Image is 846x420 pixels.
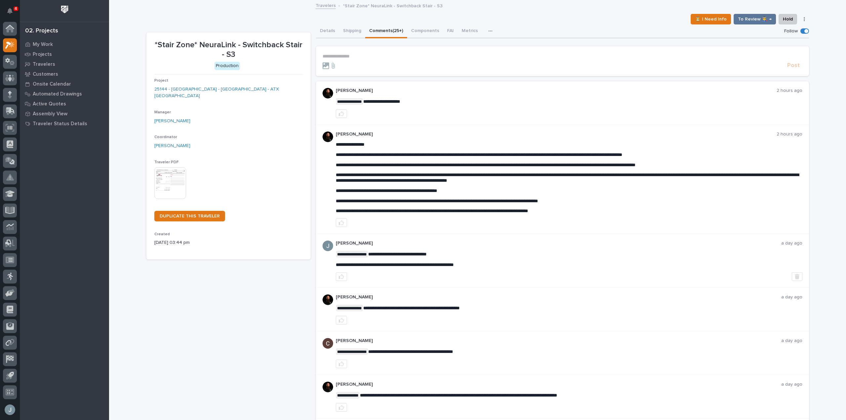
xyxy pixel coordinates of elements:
[58,3,71,16] img: Workspace Logo
[336,272,347,281] button: like this post
[154,79,168,83] span: Project
[323,241,333,251] img: ACg8ocIJHU6JEmo4GV-3KL6HuSvSpWhSGqG5DdxF6tKpN6m2=s96-c
[8,8,17,19] div: Notifications4
[336,218,347,227] button: like this post
[336,316,347,325] button: like this post
[443,24,458,38] button: FAI
[33,101,66,107] p: Active Quotes
[323,132,333,142] img: zmKUmRVDQjmBLfnAs97p
[365,24,407,38] button: Comments (25+)
[20,39,109,49] a: My Work
[339,24,365,38] button: Shipping
[785,62,802,69] button: Post
[343,2,442,9] p: *Stair Zone* NeuraLink - Switchback Stair - S3
[33,81,71,87] p: Onsite Calendar
[781,338,802,344] p: a day ago
[779,14,797,24] button: Hold
[336,294,781,300] p: [PERSON_NAME]
[336,382,781,387] p: [PERSON_NAME]
[336,360,347,368] button: like this post
[458,24,482,38] button: Metrics
[781,294,802,300] p: a day ago
[33,71,58,77] p: Customers
[781,382,802,387] p: a day ago
[323,294,333,305] img: zmKUmRVDQjmBLfnAs97p
[25,27,58,35] div: 02. Projects
[781,241,802,246] p: a day ago
[20,59,109,69] a: Travelers
[33,111,67,117] p: Assembly View
[777,132,802,137] p: 2 hours ago
[407,24,443,38] button: Components
[154,142,190,149] a: [PERSON_NAME]
[787,62,800,69] span: Post
[154,118,190,125] a: [PERSON_NAME]
[20,79,109,89] a: Onsite Calendar
[323,382,333,392] img: zmKUmRVDQjmBLfnAs97p
[3,403,17,417] button: users-avatar
[784,28,798,34] p: Follow
[154,160,179,164] span: Traveler PDF
[20,49,109,59] a: Projects
[691,14,731,24] button: ⏳ I Need Info
[154,232,170,236] span: Created
[336,241,781,246] p: [PERSON_NAME]
[695,15,727,23] span: ⏳ I Need Info
[20,119,109,129] a: Traveler Status Details
[33,121,87,127] p: Traveler Status Details
[33,61,55,67] p: Travelers
[336,88,777,94] p: [PERSON_NAME]
[3,4,17,18] button: Notifications
[336,109,347,118] button: like this post
[33,91,82,97] p: Automated Drawings
[20,69,109,79] a: Customers
[33,42,53,48] p: My Work
[154,86,303,100] a: 25144 - [GEOGRAPHIC_DATA] - [GEOGRAPHIC_DATA] - ATX [GEOGRAPHIC_DATA]
[738,15,772,23] span: To Review 👨‍🏭 →
[316,24,339,38] button: Details
[154,110,171,114] span: Manager
[792,272,802,281] button: Delete post
[336,403,347,412] button: like this post
[20,99,109,109] a: Active Quotes
[154,40,303,59] p: *Stair Zone* NeuraLink - Switchback Stair - S3
[734,14,776,24] button: To Review 👨‍🏭 →
[336,132,777,137] p: [PERSON_NAME]
[316,1,336,9] a: Travelers
[154,135,177,139] span: Coordinator
[15,6,17,11] p: 4
[323,88,333,98] img: zmKUmRVDQjmBLfnAs97p
[336,338,781,344] p: [PERSON_NAME]
[20,89,109,99] a: Automated Drawings
[323,338,333,349] img: AGNmyxaji213nCK4JzPdPN3H3CMBhXDSA2tJ_sy3UIa5=s96-c
[160,214,220,218] span: DUPLICATE THIS TRAVELER
[33,52,52,57] p: Projects
[777,88,802,94] p: 2 hours ago
[154,211,225,221] a: DUPLICATE THIS TRAVELER
[214,62,240,70] div: Production
[783,15,793,23] span: Hold
[154,239,303,246] p: [DATE] 03:44 pm
[20,109,109,119] a: Assembly View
